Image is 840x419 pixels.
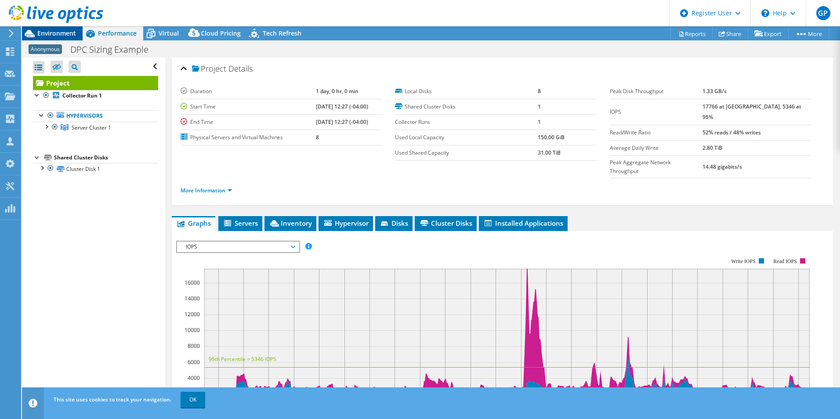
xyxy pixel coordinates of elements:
[761,9,769,17] svg: \n
[185,326,200,334] text: 10000
[610,128,702,137] label: Read/Write Ratio
[185,311,200,318] text: 12000
[188,358,200,366] text: 6000
[201,29,241,37] span: Cloud Pricing
[538,103,541,110] b: 1
[816,6,830,20] span: GP
[748,27,789,40] a: Export
[702,144,722,152] b: 2.80 TiB
[228,63,253,74] span: Details
[181,392,205,408] a: OK
[395,87,538,96] label: Local Disks
[66,45,162,54] h1: DPC Sizing Example
[702,87,727,95] b: 1.33 GB/s
[33,110,158,122] a: Hypervisors
[192,65,226,73] span: Project
[181,87,316,96] label: Duration
[54,396,171,403] span: This site uses cookies to track your navigation.
[33,163,158,174] a: Cluster Disk 1
[316,87,358,95] b: 1 day, 0 hr, 0 min
[380,219,408,228] span: Disks
[181,133,316,142] label: Physical Servers and Virtual Machines
[209,355,276,363] text: 95th Percentile = 5346 IOPS
[316,134,319,141] b: 8
[263,29,301,37] span: Tech Refresh
[181,242,294,252] span: IOPS
[54,152,158,163] div: Shared Cluster Disks
[395,148,538,157] label: Used Shared Capacity
[316,103,368,110] b: [DATE] 12:27 (-04:00)
[702,103,801,121] b: 17766 at [GEOGRAPHIC_DATA], 5346 at 95%
[223,219,258,228] span: Servers
[538,118,541,126] b: 1
[181,102,316,111] label: Start Time
[62,92,102,99] b: Collector Run 1
[323,219,369,228] span: Hypervisor
[176,219,211,228] span: Graphs
[610,108,702,116] label: IOPS
[538,87,541,95] b: 8
[731,258,756,264] text: Write IOPS
[316,118,368,126] b: [DATE] 12:27 (-04:00)
[610,158,702,176] label: Peak Aggregate Network Throughput
[395,118,538,126] label: Collector Runs
[670,27,713,40] a: Reports
[159,29,179,37] span: Virtual
[538,134,565,141] b: 150.00 GiB
[395,102,538,111] label: Shared Cluster Disks
[33,76,158,90] a: Project
[72,124,111,131] span: Server Cluster 1
[29,44,62,54] span: Anonymous
[185,279,200,286] text: 16000
[185,295,200,302] text: 14000
[188,374,200,382] text: 4000
[269,219,312,228] span: Inventory
[181,187,232,194] a: More Information
[188,342,200,350] text: 8000
[33,90,158,101] a: Collector Run 1
[702,129,761,136] b: 52% reads / 48% writes
[773,258,797,264] text: Read IOPS
[181,118,316,126] label: End Time
[702,163,742,170] b: 14.48 gigabits/s
[610,87,702,96] label: Peak Disk Throughput
[37,29,76,37] span: Environment
[419,219,472,228] span: Cluster Disks
[610,144,702,152] label: Average Daily Write
[788,27,829,40] a: More
[483,219,563,228] span: Installed Applications
[395,133,538,142] label: Used Local Capacity
[98,29,137,37] span: Performance
[712,27,748,40] a: Share
[538,149,561,156] b: 31.00 TiB
[33,122,158,133] a: Server Cluster 1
